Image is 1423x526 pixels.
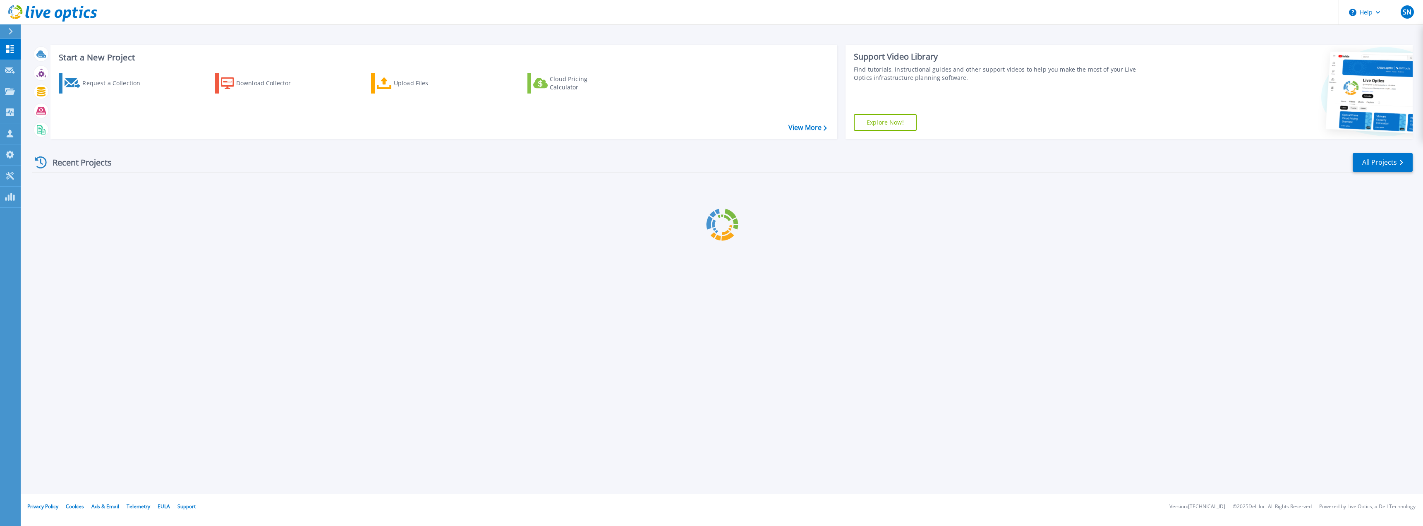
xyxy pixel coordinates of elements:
[550,75,616,91] div: Cloud Pricing Calculator
[215,73,307,94] a: Download Collector
[788,124,827,132] a: View More
[32,152,123,173] div: Recent Projects
[1403,9,1411,15] span: SN
[59,53,826,62] h3: Start a New Project
[177,503,196,510] a: Support
[1353,153,1413,172] a: All Projects
[854,114,917,131] a: Explore Now!
[27,503,58,510] a: Privacy Policy
[394,75,460,91] div: Upload Files
[371,73,463,94] a: Upload Files
[854,51,1150,62] div: Support Video Library
[82,75,149,91] div: Request a Collection
[158,503,170,510] a: EULA
[527,73,620,94] a: Cloud Pricing Calculator
[66,503,84,510] a: Cookies
[1233,504,1312,509] li: © 2025 Dell Inc. All Rights Reserved
[59,73,151,94] a: Request a Collection
[1169,504,1225,509] li: Version: [TECHNICAL_ID]
[1319,504,1416,509] li: Powered by Live Optics, a Dell Technology
[236,75,302,91] div: Download Collector
[127,503,150,510] a: Telemetry
[854,65,1150,82] div: Find tutorials, instructional guides and other support videos to help you make the most of your L...
[91,503,119,510] a: Ads & Email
